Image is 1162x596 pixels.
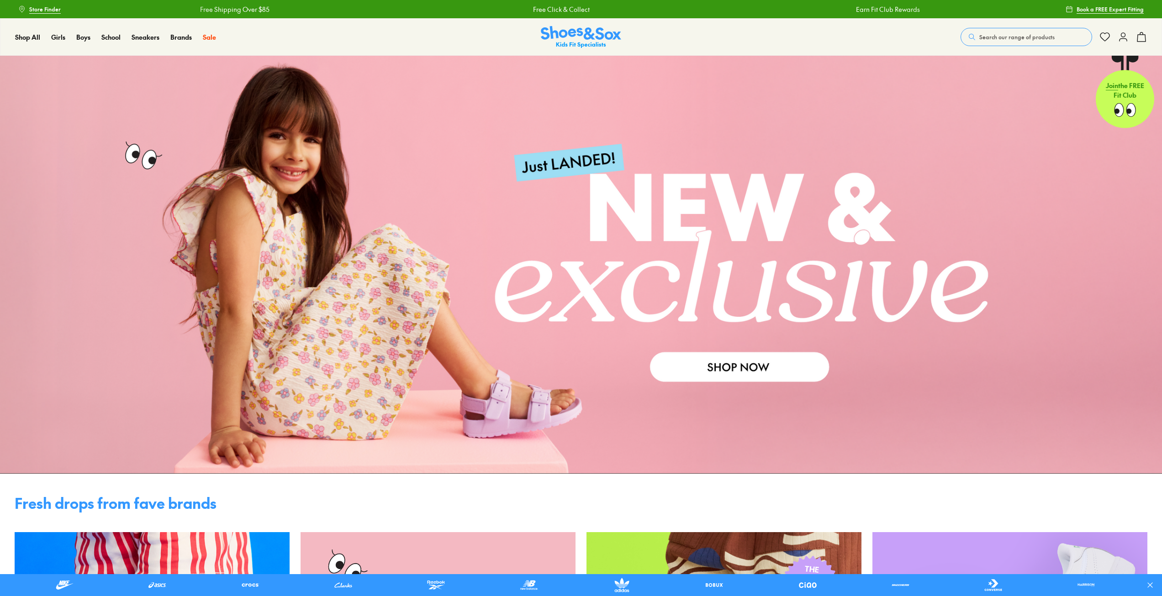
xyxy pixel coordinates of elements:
a: Earn Fit Club Rewards [853,5,917,14]
a: Boys [76,32,90,42]
span: Book a FREE Expert Fitting [1077,5,1144,13]
a: Free Shipping Over $85 [198,5,267,14]
a: Shoes & Sox [541,26,621,48]
img: SNS_Logo_Responsive.svg [541,26,621,48]
p: the FREE Fit Club [1096,73,1154,107]
button: Search our range of products [961,28,1092,46]
a: Store Finder [18,1,61,17]
a: School [101,32,121,42]
span: Join [1106,81,1118,90]
a: Free Click & Collect [531,5,587,14]
a: Sneakers [132,32,159,42]
a: Girls [51,32,65,42]
span: Search our range of products [979,33,1055,41]
a: Shop All [15,32,40,42]
a: Book a FREE Expert Fitting [1066,1,1144,17]
a: Sale [203,32,216,42]
a: Jointhe FREE Fit Club [1096,55,1154,128]
span: Store Finder [29,5,61,13]
a: Brands [170,32,192,42]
